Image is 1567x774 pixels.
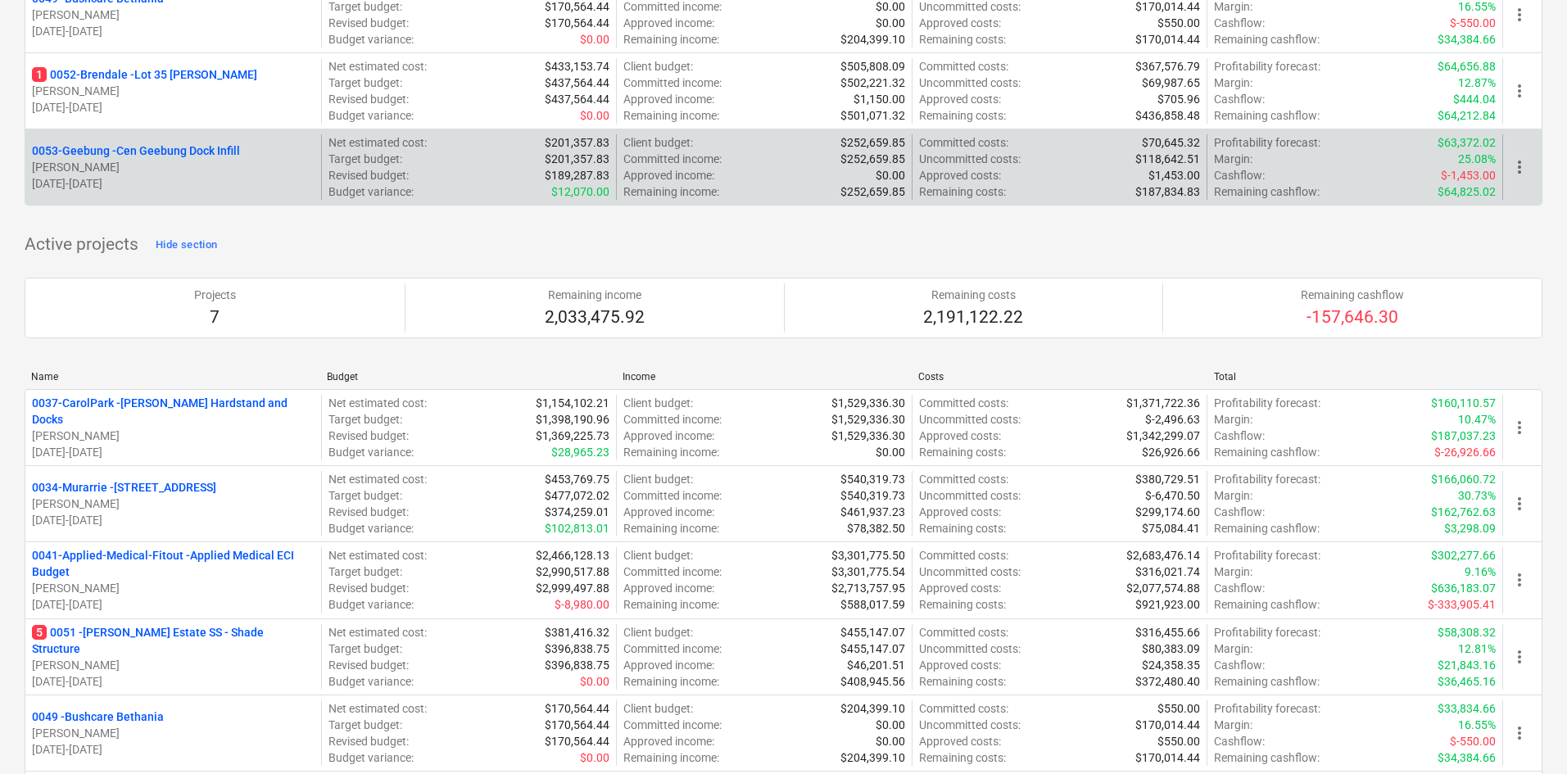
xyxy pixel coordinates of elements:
[32,547,315,580] p: 0041-Applied-Medical-Fitout - Applied Medical ECI Budget
[919,91,1001,107] p: Approved costs :
[1214,580,1265,596] p: Cashflow :
[831,395,905,411] p: $1,529,336.30
[1214,624,1320,640] p: Profitability forecast :
[919,580,1001,596] p: Approved costs :
[1214,657,1265,673] p: Cashflow :
[536,411,609,428] p: $1,398,190.96
[32,708,315,758] div: 0049 -Bushcare Bethania[PERSON_NAME][DATE]-[DATE]
[623,395,693,411] p: Client budget :
[1438,183,1496,200] p: $64,825.02
[580,107,609,124] p: $0.00
[328,564,402,580] p: Target budget :
[31,371,314,382] div: Name
[328,717,402,733] p: Target budget :
[1214,520,1320,536] p: Remaining cashflow :
[1126,428,1200,444] p: $1,342,299.07
[919,31,1006,48] p: Remaining costs :
[840,700,905,717] p: $204,399.10
[545,306,645,329] p: 2,033,475.92
[328,75,402,91] p: Target budget :
[1510,570,1529,590] span: more_vert
[328,640,402,657] p: Target budget :
[623,673,719,690] p: Remaining income :
[1438,657,1496,673] p: $21,843.16
[1214,134,1320,151] p: Profitability forecast :
[919,700,1008,717] p: Committed costs :
[545,151,609,167] p: $201,357.83
[840,151,905,167] p: $252,659.85
[32,99,315,115] p: [DATE] - [DATE]
[1510,157,1529,177] span: more_vert
[840,31,905,48] p: $204,399.10
[919,444,1006,460] p: Remaining costs :
[623,167,714,183] p: Approved income :
[840,596,905,613] p: $588,017.59
[32,624,315,657] p: 0051 - [PERSON_NAME] Estate SS - Shade Structure
[545,471,609,487] p: $453,769.75
[623,134,693,151] p: Client budget :
[1450,15,1496,31] p: $-550.00
[545,15,609,31] p: $170,564.44
[923,306,1023,329] p: 2,191,122.22
[1135,717,1200,733] p: $170,014.44
[1458,75,1496,91] p: 12.87%
[32,23,315,39] p: [DATE] - [DATE]
[840,640,905,657] p: $455,147.07
[919,564,1021,580] p: Uncommitted costs :
[1135,564,1200,580] p: $316,021.74
[1438,134,1496,151] p: $63,372.02
[32,66,257,83] p: 0052-Brendale - Lot 35 [PERSON_NAME]
[1510,494,1529,514] span: more_vert
[1458,487,1496,504] p: 30.73%
[919,167,1001,183] p: Approved costs :
[580,673,609,690] p: $0.00
[32,580,315,596] p: [PERSON_NAME]
[623,717,722,733] p: Committed income :
[876,167,905,183] p: $0.00
[876,717,905,733] p: $0.00
[840,134,905,151] p: $252,659.85
[840,487,905,504] p: $540,319.73
[876,444,905,460] p: $0.00
[919,75,1021,91] p: Uncommitted costs :
[1135,596,1200,613] p: $921,923.00
[32,159,315,175] p: [PERSON_NAME]
[32,479,315,528] div: 0034-Murarrie -[STREET_ADDRESS][PERSON_NAME][DATE]-[DATE]
[32,444,315,460] p: [DATE] - [DATE]
[1438,700,1496,717] p: $33,834.66
[328,167,409,183] p: Revised budget :
[1510,5,1529,25] span: more_vert
[919,487,1021,504] p: Uncommitted costs :
[1214,58,1320,75] p: Profitability forecast :
[918,371,1201,382] div: Costs
[831,411,905,428] p: $1,529,336.30
[536,564,609,580] p: $2,990,517.88
[919,411,1021,428] p: Uncommitted costs :
[847,520,905,536] p: $78,382.50
[32,625,47,640] span: 5
[623,733,714,749] p: Approved income :
[840,471,905,487] p: $540,319.73
[623,640,722,657] p: Committed income :
[1126,580,1200,596] p: $2,077,574.88
[545,520,609,536] p: $102,813.01
[1142,134,1200,151] p: $70,645.32
[32,708,164,725] p: 0049 - Bushcare Bethania
[1142,75,1200,91] p: $69,987.65
[623,151,722,167] p: Committed income :
[1135,58,1200,75] p: $367,576.79
[32,673,315,690] p: [DATE] - [DATE]
[623,31,719,48] p: Remaining income :
[328,733,409,749] p: Revised budget :
[545,58,609,75] p: $433,153.74
[919,624,1008,640] p: Committed costs :
[328,673,414,690] p: Budget variance :
[327,371,609,382] div: Budget
[919,471,1008,487] p: Committed costs :
[623,107,719,124] p: Remaining income :
[919,58,1008,75] p: Committed costs :
[328,624,427,640] p: Net estimated cost :
[1510,647,1529,667] span: more_vert
[919,733,1001,749] p: Approved costs :
[328,15,409,31] p: Revised budget :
